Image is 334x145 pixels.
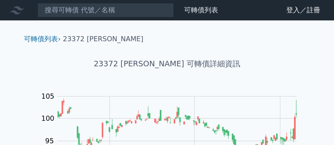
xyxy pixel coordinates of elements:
[184,6,218,14] a: 可轉債列表
[63,34,144,44] li: 23372 [PERSON_NAME]
[24,35,58,43] a: 可轉債列表
[45,137,54,145] tspan: 95
[279,3,327,17] a: 登入／註冊
[24,34,60,44] li: ›
[41,114,55,122] tspan: 100
[17,58,317,70] h1: 23372 [PERSON_NAME] 可轉債詳細資訊
[37,3,174,17] input: 搜尋可轉債 代號／名稱
[41,92,55,100] tspan: 105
